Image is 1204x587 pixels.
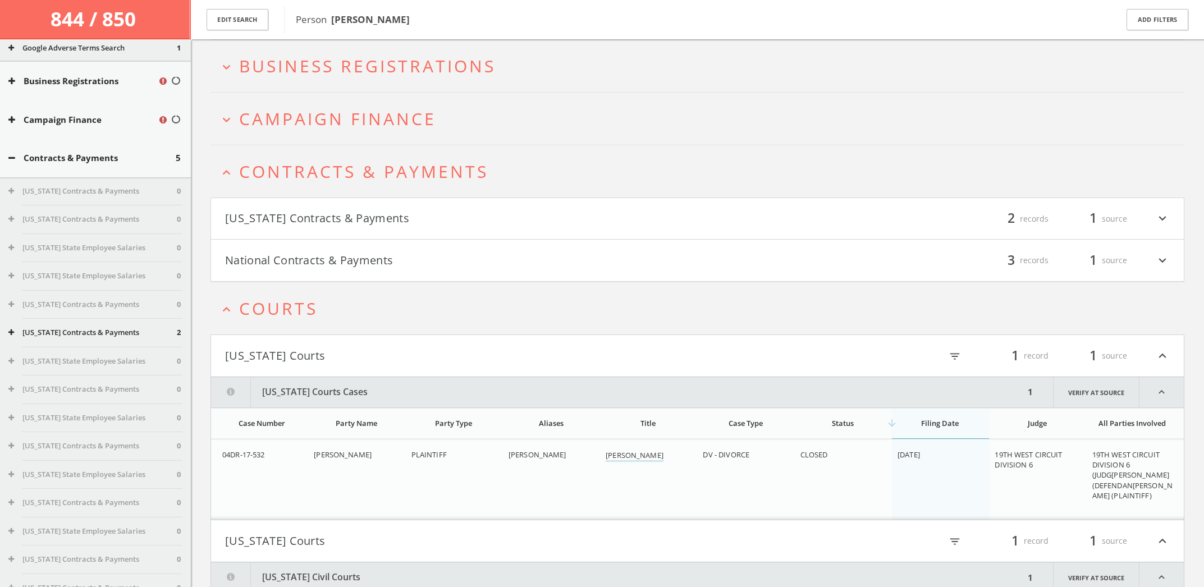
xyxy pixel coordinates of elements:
i: expand_more [1155,251,1170,270]
div: Party Name [314,418,399,428]
button: Campaign Finance [8,113,158,126]
button: expand_lessCourts [219,299,1184,318]
span: 0 [177,554,181,565]
span: 0 [177,497,181,508]
span: 19TH WEST CIRCUIT DIVISION 6 [995,450,1062,470]
button: National Contracts & Payments [225,251,698,270]
div: All Parties Involved [1092,418,1173,428]
div: 1 [1024,377,1036,407]
span: Campaign Finance [239,107,436,130]
i: filter_list [949,350,961,363]
div: Aliases [509,418,593,428]
button: Google Adverse Terms Search [8,43,177,54]
i: expand_more [219,112,234,127]
button: [US_STATE] Contracts & Payments [225,209,698,228]
span: 0 [177,270,181,282]
span: [PERSON_NAME] [509,450,566,460]
span: 0 [177,299,181,310]
button: [US_STATE] Contracts & Payments [8,214,177,225]
button: Edit Search [207,9,268,31]
button: [US_STATE] Contracts & Payments [8,186,177,197]
i: expand_less [219,165,234,180]
span: 1 [177,43,181,54]
div: Case Type [703,418,788,428]
span: 0 [177,526,181,537]
span: 04DR-17-532 [222,450,264,460]
a: [PERSON_NAME] [606,450,663,462]
span: 844 / 850 [51,6,140,32]
div: records [981,209,1049,228]
button: [US_STATE] Courts Cases [211,377,1024,407]
span: [DATE] [898,450,920,460]
span: 0 [177,356,181,367]
button: expand_lessContracts & Payments [219,162,1184,181]
span: Business Registrations [239,54,496,77]
button: [US_STATE] Contracts & Payments [8,384,177,395]
button: [US_STATE] State Employee Salaries [8,526,177,537]
div: source [1060,209,1127,228]
div: records [981,251,1049,270]
span: 1 [1084,531,1102,551]
span: 1 [1006,346,1024,365]
span: 1 [1006,531,1024,551]
i: expand_more [1155,209,1170,228]
div: Case Number [222,418,301,428]
button: expand_moreBusiness Registrations [219,57,1184,75]
button: [US_STATE] State Employee Salaries [8,356,177,367]
span: 3 [1002,250,1020,270]
button: [US_STATE] State Employee Salaries [8,242,177,254]
div: record [981,531,1049,551]
span: 0 [177,412,181,424]
button: Add Filters [1127,9,1188,31]
i: arrow_downward [886,418,898,429]
div: Status [800,418,885,428]
button: Contracts & Payments [8,152,176,164]
span: [PERSON_NAME] [314,450,372,460]
i: expand_less [1155,346,1170,365]
span: 0 [177,441,181,452]
div: Title [606,418,690,428]
span: 2 [177,327,181,338]
i: expand_more [219,59,234,75]
div: source [1060,251,1127,270]
button: [US_STATE] Courts [225,531,698,551]
div: Party Type [411,418,496,428]
span: 0 [177,214,181,225]
button: [US_STATE] Contracts & Payments [8,441,177,452]
i: expand_less [1155,531,1170,551]
span: 0 [177,242,181,254]
span: 1 [1084,346,1102,365]
span: CLOSED [800,450,828,460]
i: filter_list [949,535,961,548]
b: [PERSON_NAME] [331,13,410,26]
span: Contracts & Payments [239,160,488,183]
span: PLAINTIFF [411,450,447,460]
button: [US_STATE] State Employee Salaries [8,469,177,480]
button: expand_moreCampaign Finance [219,109,1184,128]
span: 0 [177,469,181,480]
span: 1 [1084,209,1102,228]
div: record [981,346,1049,365]
div: Filing Date [898,418,982,428]
span: 2 [1002,209,1020,228]
i: expand_less [219,302,234,317]
button: Business Registrations [8,75,158,88]
span: 19TH WEST CIRCUIT DIVISION 6 (JUDG[PERSON_NAME] (DEFENDAN[PERSON_NAME] (PLAINTIFF) [1092,450,1173,501]
span: 5 [176,152,181,164]
div: Judge [995,418,1079,428]
span: DV - DIVORCE [703,450,749,460]
a: Verify at source [1053,377,1139,407]
span: 1 [1084,250,1102,270]
button: [US_STATE] Courts [225,346,698,365]
div: source [1060,346,1127,365]
button: [US_STATE] State Employee Salaries [8,270,177,282]
span: 0 [177,384,181,395]
div: source [1060,531,1127,551]
span: Person [296,13,410,26]
span: 0 [177,186,181,197]
button: [US_STATE] Contracts & Payments [8,554,177,565]
button: [US_STATE] Contracts & Payments [8,497,177,508]
span: Courts [239,297,318,320]
div: grid [211,439,1184,520]
button: [US_STATE] State Employee Salaries [8,412,177,424]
